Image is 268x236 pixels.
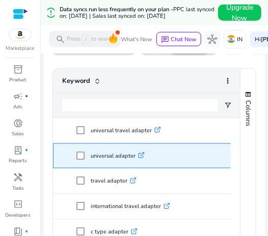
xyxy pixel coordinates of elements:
p: Ads [14,103,23,110]
p: Sales [12,130,24,137]
span: search [56,35,65,44]
p: Product [10,76,27,83]
span: campaign [13,92,23,101]
span: Upgrade Now [226,2,253,23]
img: in.svg [227,35,235,43]
span: chat [161,36,169,44]
span: hub [207,35,217,44]
p: Tools [12,185,24,192]
p: universal adapter [91,145,145,166]
span: fiber_manual_record [25,149,28,152]
span: inventory_2 [13,65,23,74]
p: Marketplace [6,45,35,52]
p: travel adapter [91,171,137,192]
img: amazon.svg [9,29,31,41]
mat-icon: error_outline [47,7,55,19]
span: code_blocks [13,199,23,209]
h5: Data syncs run less frequently on your plan - [60,6,218,20]
span: PPC last synced on: [DATE] | Sales last synced on: [DATE] [60,6,215,20]
button: chatChat Now [156,32,201,46]
button: Open Filter Menu [224,101,232,109]
span: fiber_manual_record [25,230,28,233]
p: Press to search [67,35,114,44]
button: hub [204,31,221,47]
p: international travel adapter [91,196,170,217]
span: / [82,35,90,44]
button: Upgrade Now [218,5,261,21]
span: donut_small [13,119,23,128]
span: Chat Now [171,36,197,43]
span: Keyword [62,76,90,85]
p: Reports [9,157,28,164]
p: Developers [6,212,31,219]
span: What's New [121,31,152,48]
span: lab_profile [13,145,23,155]
span: handyman [13,172,23,182]
span: Columns [244,100,253,126]
p: IN [237,31,243,48]
p: universal travel adapter [91,120,161,141]
span: fiber_manual_record [25,95,28,98]
input: Keyword Filter Input [62,99,218,111]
